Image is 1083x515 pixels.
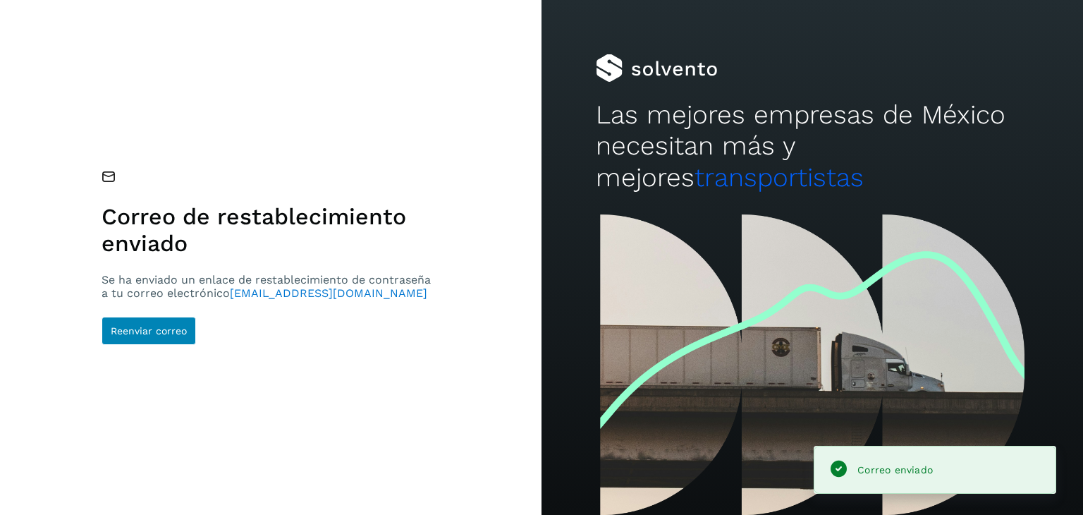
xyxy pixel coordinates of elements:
[102,203,436,257] h1: Correo de restablecimiento enviado
[596,99,1029,193] h2: Las mejores empresas de México necesitan más y mejores
[102,317,196,345] button: Reenviar correo
[111,326,187,336] span: Reenviar correo
[230,286,427,300] span: [EMAIL_ADDRESS][DOMAIN_NAME]
[695,162,864,193] span: transportistas
[857,464,933,475] span: Correo enviado
[102,273,436,300] p: Se ha enviado un enlace de restablecimiento de contraseña a tu correo electrónico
